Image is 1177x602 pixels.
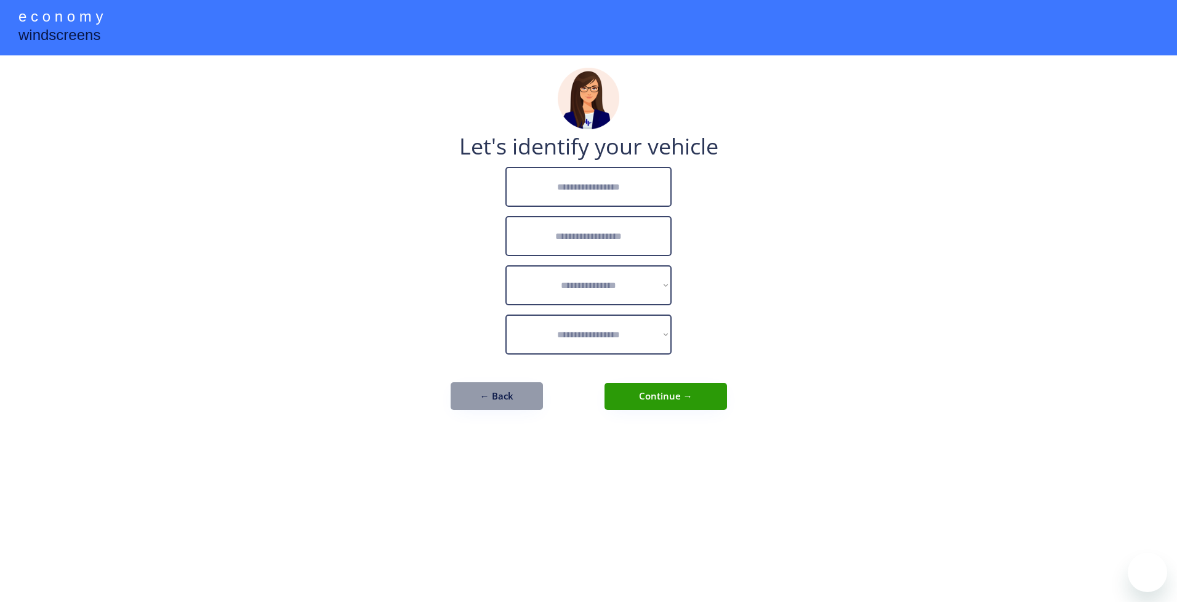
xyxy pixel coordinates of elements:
img: madeline.png [558,68,619,129]
button: Continue → [605,383,727,410]
div: windscreens [18,25,100,49]
div: e c o n o m y [18,6,103,30]
iframe: Button to launch messaging window [1128,553,1167,592]
div: Let's identify your vehicle [459,135,718,158]
button: ← Back [451,382,543,410]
